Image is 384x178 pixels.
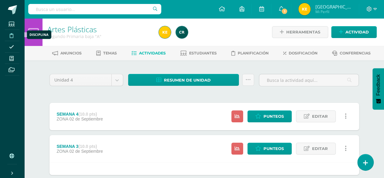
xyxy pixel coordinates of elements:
span: Punteos [263,143,284,154]
a: Actividades [131,48,166,58]
img: cac69b3a1053a0e96759db03ee3b121c.png [298,3,311,15]
span: Mi Perfil [315,9,352,14]
span: Conferencias [340,51,371,55]
img: 19436fc6d9716341a8510cf58c6830a2.png [176,26,188,38]
a: Unidad 4 [50,74,123,86]
div: SEMANA 4 [56,112,103,117]
span: Planificación [238,51,269,55]
span: Herramientas [286,26,320,38]
img: cac69b3a1053a0e96759db03ee3b121c.png [159,26,171,38]
a: Anuncios [52,48,82,58]
strong: (10.0 pts) [78,144,97,149]
strong: (10.0 pts) [78,112,97,117]
span: Actividad [345,26,369,38]
a: Dosificación [283,48,318,58]
a: Planificación [231,48,269,58]
span: Feedback [376,74,381,96]
a: Punteos [247,110,292,122]
a: Temas [96,48,117,58]
span: Temas [103,51,117,55]
a: Artes Plásticas [47,24,97,34]
button: Feedback - Mostrar encuesta [372,68,384,110]
span: ZONA [56,149,68,154]
span: Anuncios [60,51,82,55]
span: [GEOGRAPHIC_DATA] [315,4,352,10]
span: Dosificación [289,51,318,55]
div: Segundo Primaria baja 'A' [47,33,151,39]
span: 02 de Septiembre [69,149,103,154]
a: Herramientas [272,26,328,38]
h1: Artes Plásticas [47,25,151,33]
span: Editar [312,111,328,122]
a: Conferencias [332,48,371,58]
span: Resumen de unidad [164,75,211,86]
div: Disciplina [29,32,49,37]
span: Punteos [263,111,284,122]
span: Unidad 4 [54,74,107,86]
span: Actividades [139,51,166,55]
span: Editar [312,143,328,154]
span: 02 de Septiembre [69,117,103,121]
span: 1 [281,8,288,15]
a: Resumen de unidad [128,74,239,86]
a: Estudiantes [180,48,217,58]
div: SEMANA 3 [56,144,103,149]
span: Estudiantes [189,51,217,55]
input: Busca un usuario... [28,4,161,14]
a: Actividad [331,26,377,38]
a: Punteos [247,143,292,155]
span: ZONA [56,117,68,121]
input: Busca la actividad aquí... [259,74,359,86]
